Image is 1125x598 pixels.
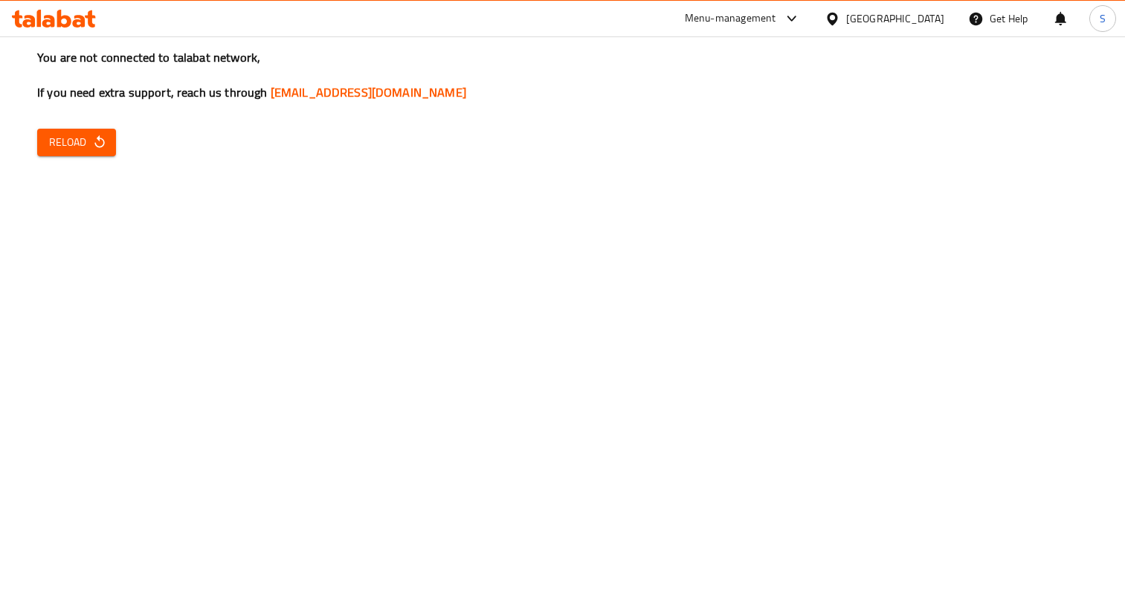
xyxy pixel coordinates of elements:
h3: You are not connected to talabat network, If you need extra support, reach us through [37,49,1088,101]
div: Menu-management [685,10,776,28]
span: S [1100,10,1106,27]
button: Reload [37,129,116,156]
span: Reload [49,133,104,152]
div: [GEOGRAPHIC_DATA] [846,10,944,27]
a: [EMAIL_ADDRESS][DOMAIN_NAME] [271,81,466,103]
